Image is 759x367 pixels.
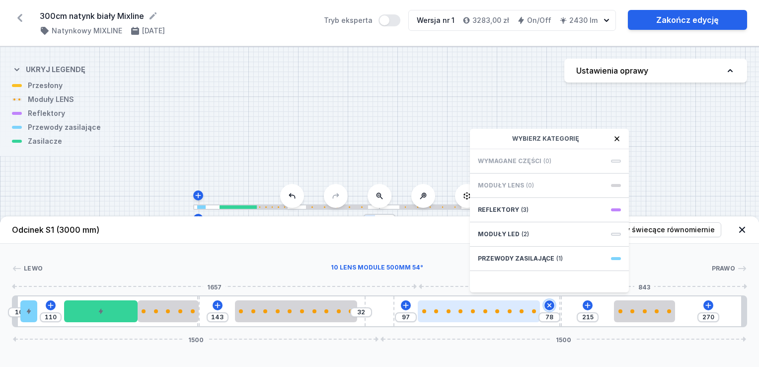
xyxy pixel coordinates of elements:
[138,300,199,322] div: 5 LENS module 250mm 54°
[20,300,37,322] div: Hole for power supply cable
[26,65,85,75] h4: Ukryj legendę
[379,14,400,26] button: Tryb eksperta
[628,10,747,30] a: Zakończ edycję
[324,14,400,26] label: Tryb eksperta
[353,308,369,316] input: Wymiar [mm]
[398,313,414,321] input: Wymiar [mm]
[700,313,716,321] input: Wymiar [mm]
[142,26,165,36] h4: [DATE]
[64,300,138,322] div: ON/OFF Driver - up to 32W
[703,300,713,310] button: Dodaj element
[583,300,593,310] button: Dodaj element
[634,283,654,289] span: 843
[572,225,715,235] span: Rozłóż elementy świecące równomiernie
[12,224,99,236] h4: Odcinek S1
[543,157,551,165] span: (0)
[512,135,579,143] span: Wybierz kategorię
[613,135,621,143] button: Zamknij okno
[40,10,312,22] form: 300cm natynk biały Mixline
[210,313,226,321] input: Wymiar [mm]
[213,300,223,310] button: Dodaj element
[203,283,226,289] span: 1657
[469,283,489,289] span: 500
[43,264,711,274] div: 10 LENS module 500mm 54°
[521,206,529,214] span: (3)
[148,11,158,21] button: Edytuj nazwę projektu
[12,57,85,81] button: Ukryj legendę
[527,15,551,25] h4: On/Off
[712,265,736,273] span: Prawo
[11,308,27,316] input: Wymiar [mm]
[552,336,575,342] span: 1500
[46,300,56,310] button: Dodaj element
[556,255,563,263] span: (1)
[580,313,596,321] input: Wymiar [mm]
[52,26,122,36] h4: Natynkowy MIXLINE
[542,298,556,312] button: Dodaj element
[569,15,598,25] h4: 2430 lm
[564,59,747,83] button: Ustawienia oprawy
[526,182,534,189] span: (0)
[418,300,540,322] div: 10 LENS module 500mm 54°
[565,222,721,237] button: Rozłóż elementy świecące równomiernie
[401,300,411,310] button: Dodaj element
[478,157,541,165] span: Wymagane części
[43,313,59,321] input: Wymiar [mm]
[541,313,557,321] input: Wymiar [mm]
[478,255,554,263] span: Przewody zasilające
[478,182,524,189] span: Moduły LENS
[576,65,648,77] h4: Ustawienia oprawy
[417,15,455,25] div: Wersja nr 1
[184,336,208,342] span: 1500
[235,300,357,322] div: 10 LENS module 500mm 54°
[408,10,616,31] button: Wersja nr 13283,00 złOn/Off2430 lm
[478,206,519,214] span: Reflektory
[614,300,675,322] div: 5 LENS module 250mm 54°
[478,230,520,238] span: Moduły LED
[24,265,43,273] span: Lewo
[377,215,393,223] input: Wymiar [mm]
[56,225,99,235] span: (3000 mm)
[472,15,509,25] h4: 3283,00 zł
[522,230,529,238] span: (2)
